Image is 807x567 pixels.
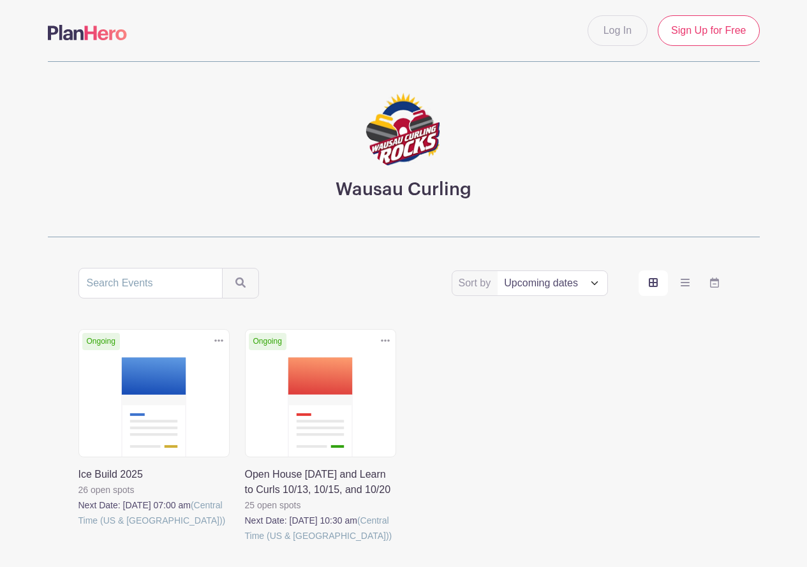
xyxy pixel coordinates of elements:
[459,276,495,291] label: Sort by
[48,25,127,40] img: logo-507f7623f17ff9eddc593b1ce0a138ce2505c220e1c5a4e2b4648c50719b7d32.svg
[658,15,759,46] a: Sign Up for Free
[336,179,471,201] h3: Wausau Curling
[78,268,223,298] input: Search Events
[639,270,729,296] div: order and view
[366,92,442,169] img: logo-1.png
[588,15,648,46] a: Log In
